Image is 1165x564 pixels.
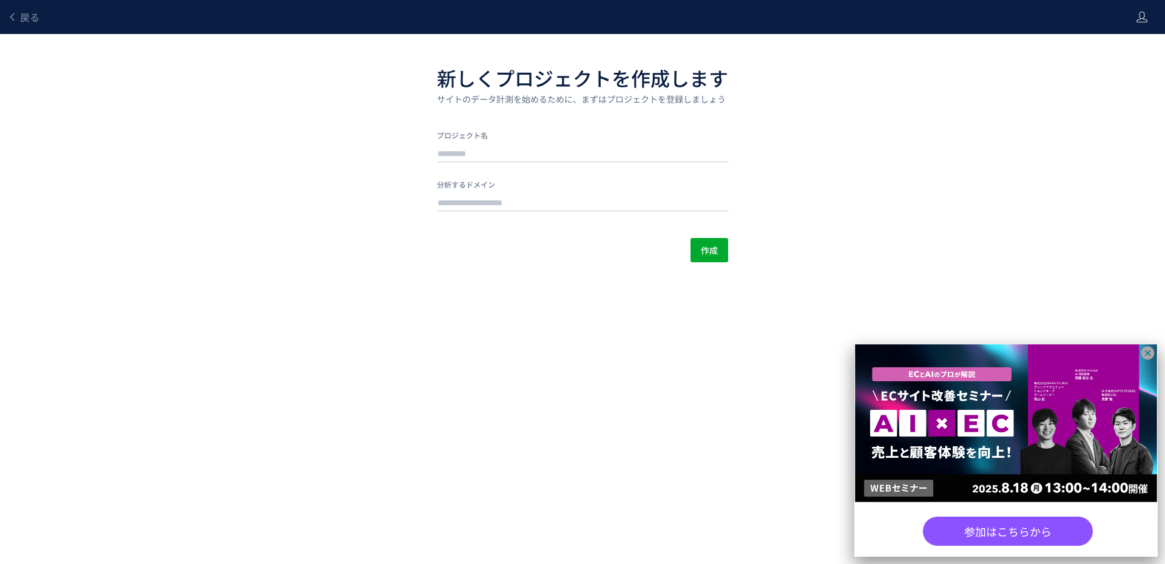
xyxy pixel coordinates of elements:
p: サイトのデータ計測を始めるために、まずはプロジェクトを登録しましょう [437,92,728,106]
h1: 新しくプロジェクトを作成します [437,63,728,92]
label: プロジェクト名 [437,130,728,140]
span: 作成 [701,238,718,262]
label: 分析するドメイン [437,179,728,189]
button: 作成 [691,238,728,262]
span: 戻る [20,10,39,24]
